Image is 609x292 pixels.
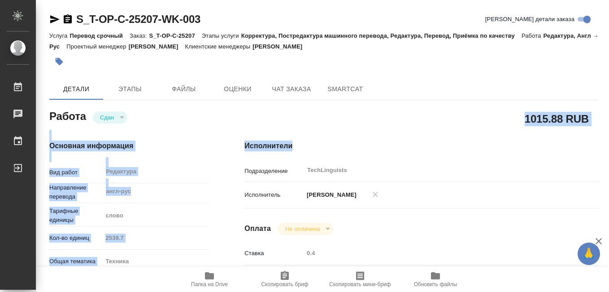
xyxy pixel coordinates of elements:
[270,84,313,95] span: Чат заказа
[581,244,596,263] span: 🙏
[304,190,357,199] p: [PERSON_NAME]
[244,167,304,176] p: Подразделение
[525,111,589,126] h2: 1015.88 RUB
[241,32,522,39] p: Корректура, Постредактура машинного перевода, Редактура, Перевод, Приёмка по качеству
[247,267,322,292] button: Скопировать бриф
[149,32,201,39] p: S_T-OP-C-25207
[283,225,322,233] button: Не оплачена
[49,234,102,243] p: Кол-во единиц
[162,84,205,95] span: Файлы
[49,107,86,124] h2: Работа
[216,84,259,95] span: Оценки
[102,208,209,223] div: слово
[244,190,304,199] p: Исполнитель
[304,247,570,260] input: Пустое поле
[322,267,398,292] button: Скопировать мини-бриф
[485,15,574,24] span: [PERSON_NAME] детали заказа
[97,114,117,121] button: Сдан
[244,249,304,258] p: Ставка
[49,32,70,39] p: Услуга
[244,223,271,234] h4: Оплата
[70,32,130,39] p: Перевод срочный
[102,231,209,244] input: Пустое поле
[578,243,600,265] button: 🙏
[398,267,473,292] button: Обновить файлы
[49,14,60,25] button: Скопировать ссылку для ЯМессенджера
[66,43,128,50] p: Проектный менеджер
[522,32,544,39] p: Работа
[102,254,209,269] div: Техника
[49,257,102,266] p: Общая тематика
[49,141,209,151] h4: Основная информация
[49,168,102,177] p: Вид работ
[49,52,69,71] button: Добавить тэг
[55,84,98,95] span: Детали
[252,43,309,50] p: [PERSON_NAME]
[76,13,200,25] a: S_T-OP-C-25207-WK-003
[191,281,228,288] span: Папка на Drive
[261,281,308,288] span: Скопировать бриф
[129,43,185,50] p: [PERSON_NAME]
[172,267,247,292] button: Папка на Drive
[278,223,333,235] div: Сдан
[329,281,391,288] span: Скопировать мини-бриф
[202,32,241,39] p: Этапы услуги
[93,111,127,124] div: Сдан
[244,141,599,151] h4: Исполнители
[324,84,367,95] span: SmartCat
[49,183,102,201] p: Направление перевода
[62,14,73,25] button: Скопировать ссылку
[109,84,152,95] span: Этапы
[130,32,149,39] p: Заказ:
[49,207,102,225] p: Тарифные единицы
[185,43,253,50] p: Клиентские менеджеры
[414,281,457,288] span: Обновить файлы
